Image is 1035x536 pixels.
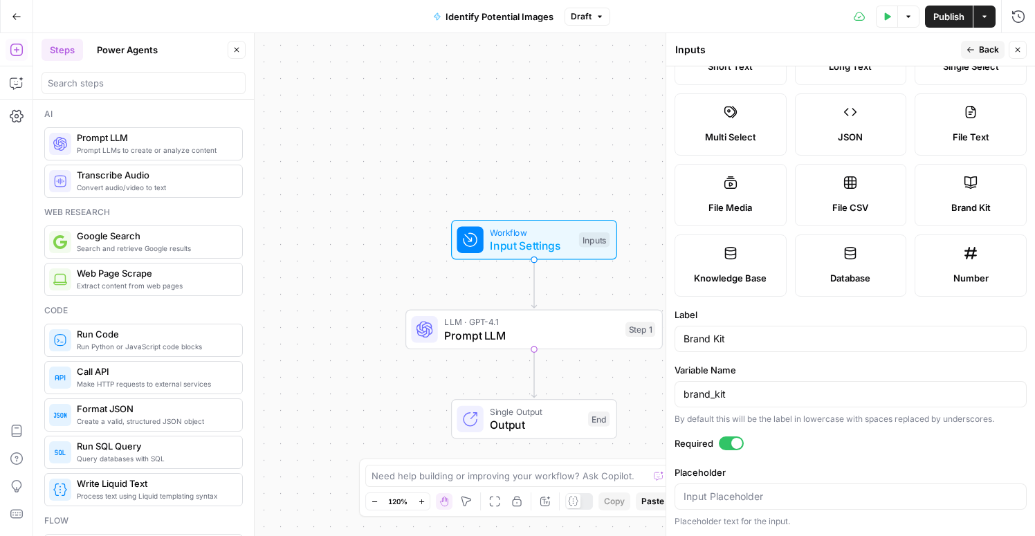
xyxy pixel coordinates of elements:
span: Run Python or JavaScript code blocks [77,341,231,352]
span: Call API [77,364,231,378]
span: Prompt LLM [77,131,231,145]
label: Variable Name [675,363,1027,377]
div: Code [44,304,243,317]
input: brand_kit [684,387,1018,401]
div: Placeholder text for the input. [675,515,1027,528]
span: Write Liquid Text [77,477,231,490]
span: Prompt LLMs to create or analyze content [77,145,231,156]
button: Identify Potential Images [425,6,562,28]
span: Output [490,416,581,433]
span: Run Code [77,327,231,341]
span: Extract content from web pages [77,280,231,291]
div: Single OutputOutputEnd [405,399,663,439]
span: Transcribe Audio [77,168,231,182]
input: Search steps [48,76,239,90]
div: Ai [44,108,243,120]
div: Flow [44,515,243,527]
span: Draft [571,10,592,23]
button: Steps [42,39,83,61]
label: Label [675,308,1027,322]
span: Google Search [77,229,231,243]
span: LLM · GPT-4.1 [444,315,619,329]
span: Database [830,271,870,285]
button: Publish [925,6,973,28]
span: Create a valid, structured JSON object [77,416,231,427]
span: Publish [933,10,964,24]
textarea: Inputs [675,43,706,57]
span: Multi Select [705,130,756,144]
button: Draft [565,8,610,26]
label: Required [675,436,1027,450]
span: File Media [708,201,752,214]
div: WorkflowInput SettingsInputs [405,220,663,260]
div: Inputs [579,232,610,248]
span: 120% [388,496,407,507]
span: Process text using Liquid templating syntax [77,490,231,501]
label: Placeholder [675,465,1027,479]
span: Single Output [490,405,581,418]
div: End [588,412,610,427]
span: Paste [641,495,664,508]
span: Single Select [943,59,999,73]
span: Copy [604,495,625,508]
div: Web research [44,206,243,219]
span: Convert audio/video to text [77,182,231,193]
div: Step 1 [625,322,655,338]
button: Paste [636,492,670,510]
div: By default this will be the label in lowercase with spaces replaced by underscores. [675,413,1027,425]
span: Web Page Scrape [77,266,231,280]
button: Copy [598,492,630,510]
span: Brand Kit [951,201,991,214]
div: LLM · GPT-4.1Prompt LLMStep 1 [405,310,663,350]
span: Short Text [708,59,753,73]
span: Input Settings [490,237,572,254]
span: Prompt LLM [444,327,619,344]
span: Search and retrieve Google results [77,243,231,254]
span: Run SQL Query [77,439,231,453]
button: Back [961,41,1005,59]
span: Long Text [829,59,872,73]
g: Edge from step_1 to end [531,349,536,398]
span: JSON [838,130,863,144]
span: Query databases with SQL [77,453,231,464]
span: Workflow [490,225,572,239]
span: File Text [953,130,989,144]
span: File CSV [832,201,868,214]
button: Power Agents [89,39,166,61]
span: Make HTTP requests to external services [77,378,231,389]
input: Input Label [684,332,1018,346]
span: Back [979,44,999,56]
span: Number [953,271,989,285]
span: Knowledge Base [694,271,767,285]
span: Identify Potential Images [446,10,553,24]
span: Format JSON [77,402,231,416]
g: Edge from start to step_1 [531,260,536,308]
input: Input Placeholder [684,490,1018,503]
